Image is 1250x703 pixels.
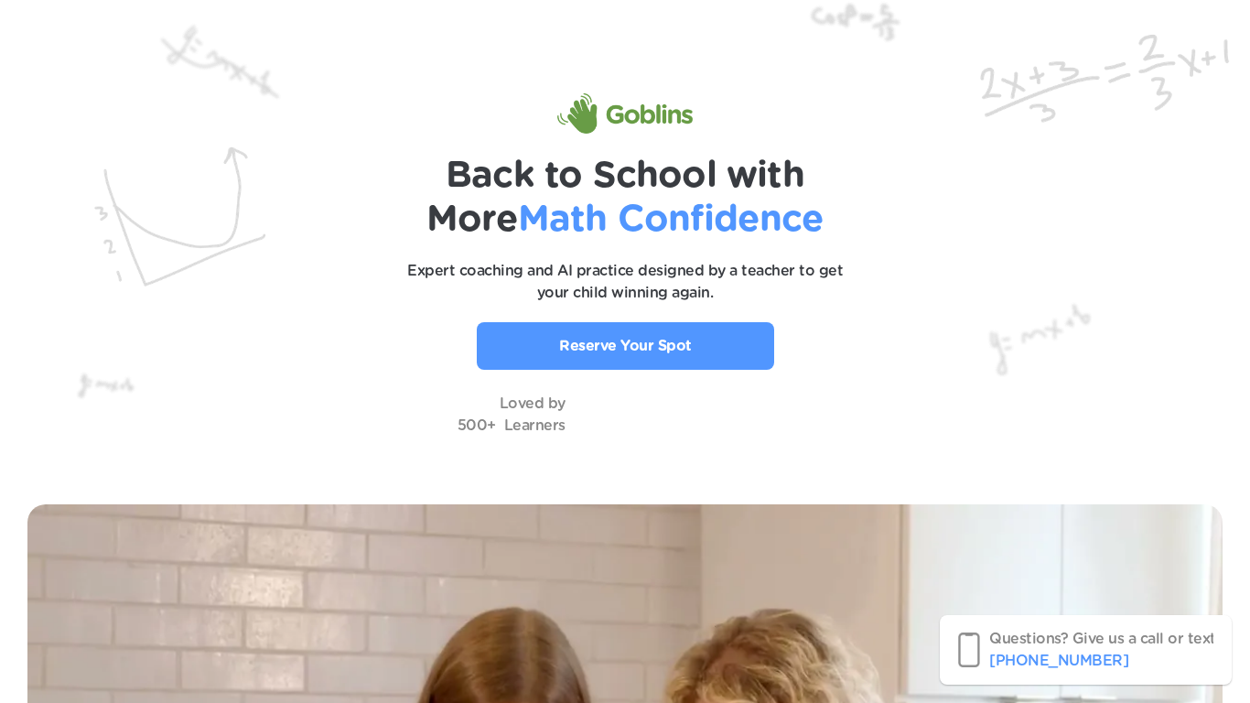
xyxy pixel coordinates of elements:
p: Loved by 500+ Learners [458,393,566,437]
p: ‪[PHONE_NUMBER]‬ [989,650,1128,672]
p: Questions? Give us a call or text! [989,628,1220,650]
a: Questions? Give us a call or text!‪[PHONE_NUMBER]‬ [940,615,1232,685]
p: Expert coaching and AI practice designed by a teacher to get your child winning again. [396,260,854,304]
span: Math Confidence [518,201,824,238]
h1: Back to School with More [305,154,945,242]
a: Reserve Your Spot [477,322,774,370]
p: Reserve Your Spot [559,335,692,357]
